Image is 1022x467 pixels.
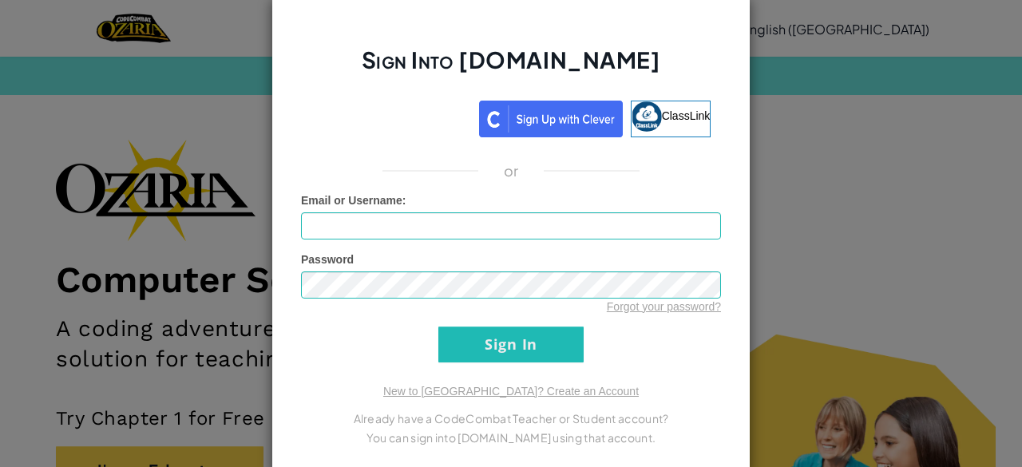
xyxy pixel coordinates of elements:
p: Already have a CodeCombat Teacher or Student account? [301,409,721,428]
p: You can sign into [DOMAIN_NAME] using that account. [301,428,721,447]
img: classlink-logo-small.png [632,101,662,132]
iframe: Sign in with Google Button [303,99,479,134]
span: ClassLink [662,109,711,121]
span: Email or Username [301,194,402,207]
h2: Sign Into [DOMAIN_NAME] [301,45,721,91]
label: : [301,192,406,208]
a: New to [GEOGRAPHIC_DATA]? Create an Account [383,385,639,398]
input: Sign In [438,327,584,362]
img: clever_sso_button@2x.png [479,101,623,137]
span: Password [301,253,354,266]
p: or [504,161,519,180]
a: Forgot your password? [607,300,721,313]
